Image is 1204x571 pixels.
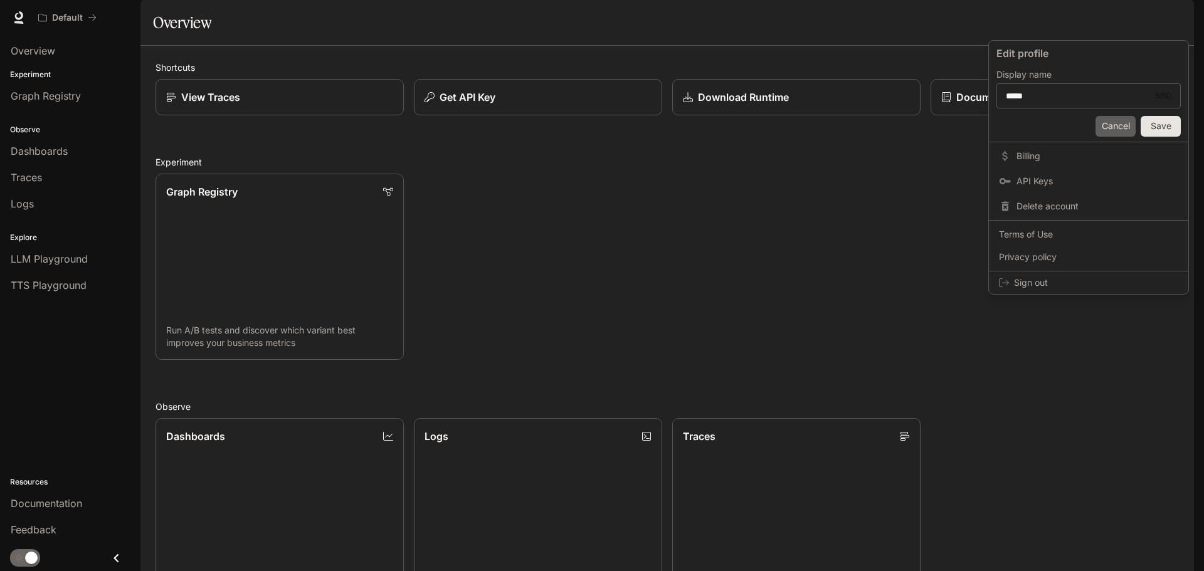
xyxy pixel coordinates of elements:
[1017,150,1178,162] span: Billing
[996,70,1052,79] p: Display name
[991,195,1186,217] div: Delete account
[991,246,1186,268] a: Privacy policy
[991,170,1186,192] a: API Keys
[991,223,1186,246] a: Terms of Use
[999,251,1178,263] span: Privacy policy
[1017,200,1178,212] span: Delete account
[1096,116,1136,137] button: Cancel
[1014,276,1178,289] span: Sign out
[1155,90,1171,102] div: 5 / 50
[1141,116,1181,137] button: Save
[991,145,1186,167] a: Billing
[989,271,1188,294] div: Sign out
[1017,175,1178,187] span: API Keys
[999,228,1178,241] span: Terms of Use
[996,46,1181,61] p: Edit profile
